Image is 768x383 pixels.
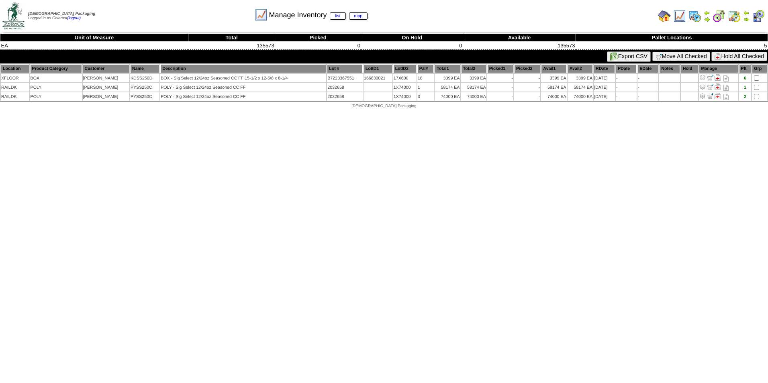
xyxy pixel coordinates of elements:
img: Move [707,74,713,81]
img: line_graph.gif [255,8,268,21]
th: Picked2 [514,64,540,73]
span: [DEMOGRAPHIC_DATA] Packaging [351,104,416,108]
th: Name [130,64,159,73]
img: zoroco-logo-small.webp [2,2,25,29]
td: POLY - Sig Select 12/24oz Seasoned CC FF [160,83,326,92]
td: 74000 EA [461,92,486,101]
th: Grp [752,64,767,73]
td: - [616,92,637,101]
td: 0 [361,42,463,50]
img: hold.gif [715,53,721,60]
td: - [487,83,513,92]
th: On Hold [361,34,463,42]
td: EA [0,42,188,50]
td: - [487,74,513,82]
a: map [349,12,368,20]
img: Manage Hold [715,93,721,99]
td: - [487,92,513,101]
td: BOX [30,74,82,82]
th: RDate [594,64,615,73]
td: PYSS250C [130,92,159,101]
th: Total2 [461,64,486,73]
th: PDate [616,64,637,73]
td: 166830021 [364,74,392,82]
img: arrowright.gif [743,16,750,22]
td: 74000 EA [568,92,593,101]
i: Note [723,94,729,100]
th: Location [1,64,29,73]
td: 5 [576,42,768,50]
img: calendarblend.gif [713,10,725,22]
td: - [616,83,637,92]
img: Adjust [699,84,706,90]
img: arrowleft.gif [704,10,710,16]
i: Note [723,75,729,81]
img: calendarinout.gif [728,10,741,22]
th: Picked [275,34,361,42]
td: 58174 EA [541,83,566,92]
th: Available [463,34,576,42]
img: calendarprod.gif [688,10,701,22]
td: 0 [275,42,361,50]
td: - [637,92,658,101]
img: Adjust [699,74,706,81]
div: 6 [739,76,751,81]
td: 74000 EA [541,92,566,101]
td: POLY [30,83,82,92]
th: Total [188,34,275,42]
td: - [637,83,658,92]
th: Hold [681,64,699,73]
td: 3 [417,92,434,101]
td: 135573 [463,42,576,50]
td: B7223367551 [327,74,363,82]
a: list [330,12,345,20]
th: Unit of Measure [0,34,188,42]
span: [DEMOGRAPHIC_DATA] Packaging [28,12,95,16]
th: Picked1 [487,64,513,73]
img: Move [707,93,713,99]
a: (logout) [67,16,81,20]
td: 135573 [188,42,275,50]
img: calendarcustomer.gif [752,10,765,22]
th: Manage [699,64,738,73]
th: EDate [637,64,658,73]
td: 3399 EA [541,74,566,82]
i: Note [723,85,729,91]
span: Manage Inventory [269,11,368,19]
td: XFLOOR [1,74,29,82]
td: - [514,74,540,82]
td: 74000 EA [435,92,460,101]
img: Manage Hold [715,84,721,90]
td: [DATE] [594,92,615,101]
td: 3399 EA [461,74,486,82]
td: - [514,83,540,92]
img: arrowright.gif [704,16,710,22]
button: Hold All Checked [711,52,767,61]
td: POLY - Sig Select 12/24oz Seasoned CC FF [160,92,326,101]
td: [PERSON_NAME] [83,74,129,82]
th: LotID2 [393,64,417,73]
img: cart.gif [656,53,662,60]
td: RAILDK [1,92,29,101]
td: 1 [417,83,434,92]
th: Lot # [327,64,363,73]
td: 2032658 [327,83,363,92]
td: - [514,92,540,101]
td: [DATE] [594,74,615,82]
th: LotID1 [364,64,392,73]
td: 58174 EA [461,83,486,92]
th: Pal# [417,64,434,73]
img: home.gif [658,10,671,22]
td: KDSS250D [130,74,159,82]
th: Total1 [435,64,460,73]
th: Plt [739,64,752,73]
span: Logged in as Colerost [28,12,95,20]
td: 18 [417,74,434,82]
td: RAILDK [1,83,29,92]
div: 2 [739,94,751,99]
img: arrowleft.gif [743,10,750,16]
th: Notes [659,64,680,73]
img: Manage Hold [715,74,721,81]
td: 3399 EA [435,74,460,82]
th: Avail2 [568,64,593,73]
